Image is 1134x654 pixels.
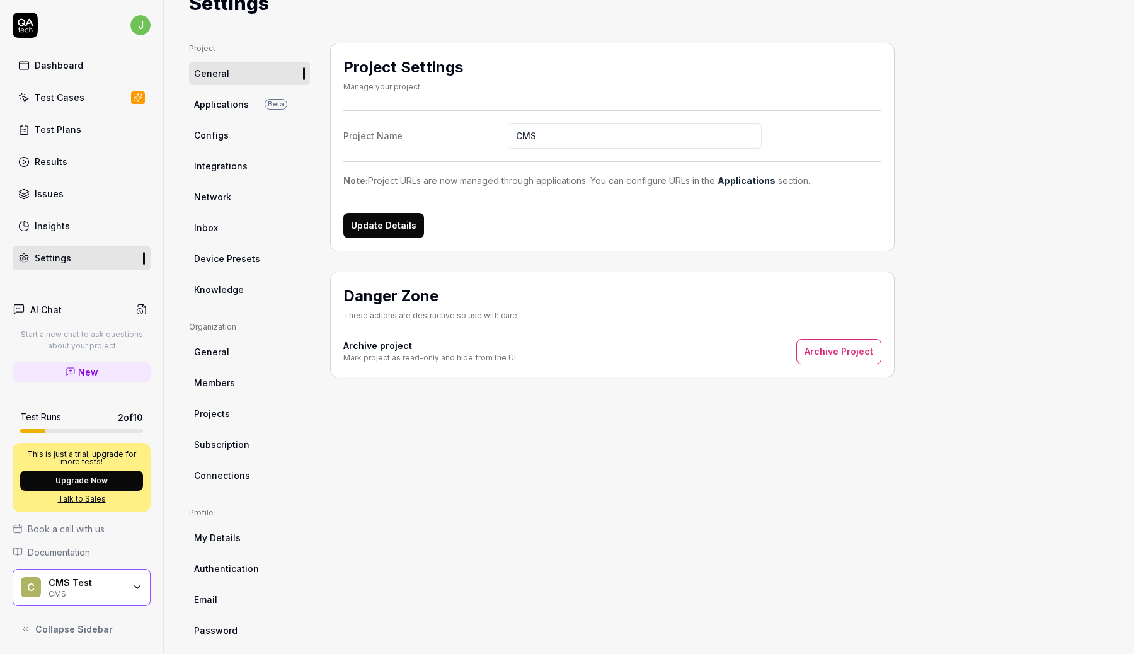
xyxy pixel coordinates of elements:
span: j [130,15,151,35]
a: Issues [13,181,151,206]
h2: Project Settings [343,56,463,79]
span: Beta [265,99,287,110]
span: Book a call with us [28,522,105,536]
a: General [189,340,310,364]
a: My Details [189,526,310,549]
a: Results [13,149,151,174]
p: Start a new chat to ask questions about your project [13,329,151,352]
span: 2 of 10 [118,411,143,424]
div: CMS Test [49,577,124,588]
a: Members [189,371,310,394]
a: New [13,362,151,382]
input: Project Name [508,123,762,149]
button: Update Details [343,213,424,238]
span: My Details [194,531,241,544]
a: Integrations [189,154,310,178]
span: Projects [194,407,230,420]
a: Applications [718,175,776,186]
span: C [21,577,41,597]
a: Knowledge [189,278,310,301]
a: Authentication [189,557,310,580]
span: General [194,345,229,359]
span: Configs [194,129,229,142]
div: These actions are destructive so use with care. [343,310,519,321]
div: Issues [35,187,64,200]
button: Collapse Sidebar [13,616,151,641]
h4: AI Chat [30,303,62,316]
a: Device Presets [189,247,310,270]
button: Archive Project [796,339,881,364]
a: Test Cases [13,85,151,110]
button: CCMS TestCMS [13,569,151,607]
a: Email [189,588,310,611]
div: Project Name [343,129,508,142]
div: Insights [35,219,70,232]
span: Knowledge [194,283,244,296]
a: General [189,62,310,85]
span: Password [194,624,238,637]
a: Connections [189,464,310,487]
span: Collapse Sidebar [35,622,113,636]
span: Inbox [194,221,218,234]
div: Project URLs are now managed through applications. You can configure URLs in the section. [343,174,881,187]
span: Connections [194,469,250,482]
span: Email [194,593,217,606]
div: Test Plans [35,123,81,136]
span: General [194,67,229,80]
span: Documentation [28,546,90,559]
a: ApplicationsBeta [189,93,310,116]
span: Authentication [194,562,259,575]
p: This is just a trial, upgrade for more tests! [20,450,143,466]
a: Network [189,185,310,209]
a: Dashboard [13,53,151,77]
div: Settings [35,251,71,265]
button: Upgrade Now [20,471,143,491]
a: Subscription [189,433,310,456]
span: Subscription [194,438,249,451]
a: Documentation [13,546,151,559]
h2: Danger Zone [343,285,519,307]
h5: Test Runs [20,411,61,423]
a: Book a call with us [13,522,151,536]
div: Project [189,43,310,54]
a: Inbox [189,216,310,239]
span: Device Presets [194,252,260,265]
span: New [78,365,98,379]
div: Test Cases [35,91,84,104]
h4: Archive project [343,339,518,352]
div: Organization [189,321,310,333]
div: Results [35,155,67,168]
a: Password [189,619,310,642]
div: Dashboard [35,59,83,72]
a: Configs [189,123,310,147]
div: Profile [189,507,310,519]
strong: Note: [343,175,368,186]
a: Projects [189,402,310,425]
a: Settings [13,246,151,270]
span: Integrations [194,159,248,173]
button: j [130,13,151,38]
a: Talk to Sales [20,493,143,505]
a: Test Plans [13,117,151,142]
span: Members [194,376,235,389]
div: Manage your project [343,81,463,93]
span: Applications [194,98,249,111]
div: CMS [49,588,124,598]
div: Mark project as read-only and hide from the UI. [343,352,518,364]
span: Network [194,190,231,204]
a: Insights [13,214,151,238]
